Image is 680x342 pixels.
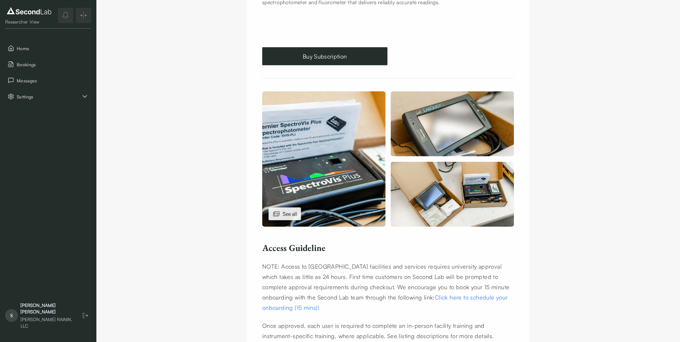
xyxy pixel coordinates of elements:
[58,8,73,23] button: notifications
[80,310,91,321] button: Log out
[5,90,91,103] div: Settings sub items
[262,261,514,313] p: NOTE: Access to [GEOGRAPHIC_DATA] facilities and services requires university approval which take...
[76,8,91,23] button: Expand/Collapse sidebar
[5,6,53,16] img: logo
[5,74,91,87] button: Messages
[262,91,386,227] img: Vernier SVIS-PL SpectroVis Plus Spectrophotometer with Fluorometer 1
[269,208,301,220] div: See all
[17,45,89,52] span: Home
[5,309,18,322] span: S
[391,162,514,227] img: Vernier SVIS-PL SpectroVis Plus Spectrophotometer with Fluorometer 2
[17,77,89,84] span: Messages
[21,316,73,329] div: [PERSON_NAME] RAININ, LLC
[5,19,53,25] div: Researcher View
[5,90,91,103] button: Settings
[5,42,91,55] button: Home
[262,320,514,341] p: Once approved, each user is required to complete an in-person facility training and instrument-sp...
[262,47,388,65] a: Buy Subscription
[262,242,514,254] h6: Access Guideline
[17,93,81,100] span: Settings
[17,61,89,68] span: Bookings
[5,58,91,71] button: Bookings
[262,261,514,341] article: Access Guideline
[273,210,280,218] img: images
[391,91,514,156] img: Vernier SVIS-PL SpectroVis Plus Spectrophotometer with Fluorometer 1
[21,302,73,315] div: [PERSON_NAME] [PERSON_NAME]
